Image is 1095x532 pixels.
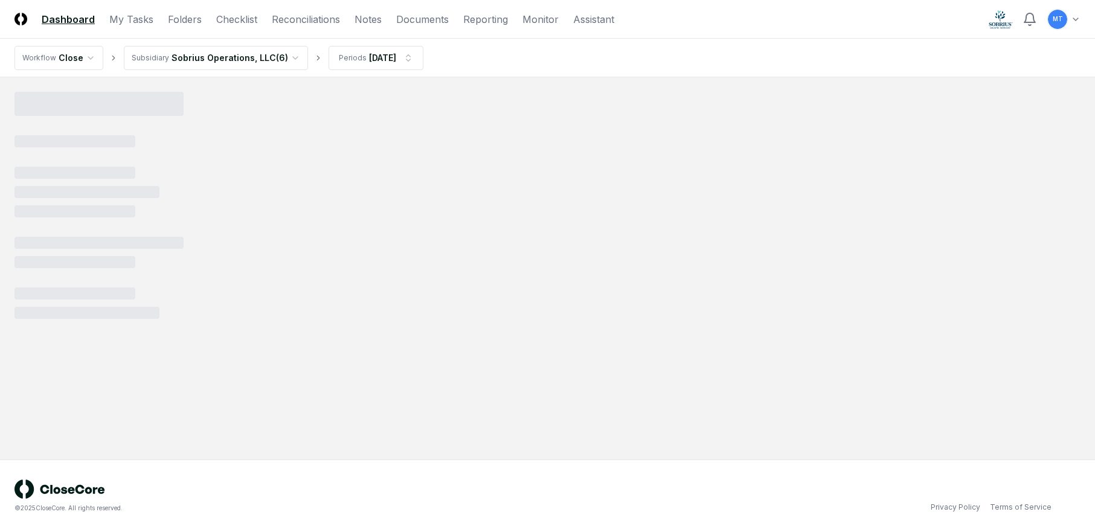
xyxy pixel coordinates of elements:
[22,53,56,63] div: Workflow
[14,504,548,513] div: © 2025 CloseCore. All rights reserved.
[109,12,153,27] a: My Tasks
[132,53,169,63] div: Subsidiary
[522,12,559,27] a: Monitor
[573,12,614,27] a: Assistant
[339,53,367,63] div: Periods
[931,502,980,513] a: Privacy Policy
[1047,8,1068,30] button: MT
[14,479,105,499] img: logo
[990,502,1052,513] a: Terms of Service
[989,10,1013,29] img: Sobrius logo
[42,12,95,27] a: Dashboard
[463,12,508,27] a: Reporting
[14,46,423,70] nav: breadcrumb
[1053,14,1063,24] span: MT
[369,51,396,64] div: [DATE]
[272,12,340,27] a: Reconciliations
[216,12,257,27] a: Checklist
[396,12,449,27] a: Documents
[168,12,202,27] a: Folders
[329,46,423,70] button: Periods[DATE]
[14,13,27,25] img: Logo
[355,12,382,27] a: Notes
